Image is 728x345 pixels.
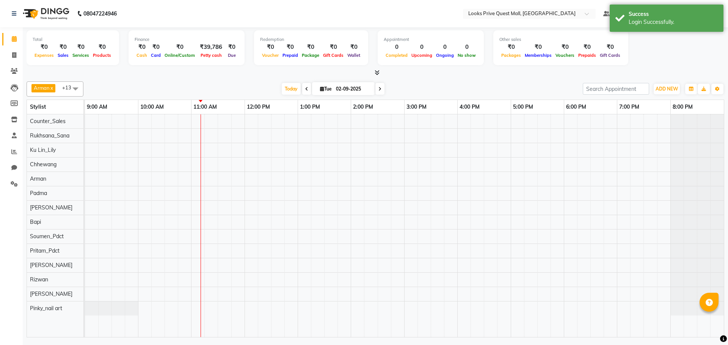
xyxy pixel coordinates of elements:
[656,86,678,92] span: ADD NEW
[197,43,225,52] div: ₹39,786
[405,101,428,112] a: 3:00 PM
[654,84,680,94] button: ADD NEW
[33,53,56,58] span: Expenses
[91,53,113,58] span: Products
[30,262,72,269] span: [PERSON_NAME]
[30,161,56,168] span: Chhewang
[85,101,109,112] a: 9:00 AM
[149,53,163,58] span: Card
[629,18,718,26] div: Login Successfully.
[554,43,576,52] div: ₹0
[409,53,434,58] span: Upcoming
[191,101,219,112] a: 11:00 AM
[149,43,163,52] div: ₹0
[30,118,66,125] span: Counter_Sales
[91,43,113,52] div: ₹0
[576,43,598,52] div: ₹0
[135,53,149,58] span: Cash
[345,43,362,52] div: ₹0
[199,53,224,58] span: Petty cash
[321,43,345,52] div: ₹0
[300,53,321,58] span: Package
[345,53,362,58] span: Wallet
[564,101,588,112] a: 6:00 PM
[19,3,71,24] img: logo
[598,43,622,52] div: ₹0
[30,175,46,182] span: Arman
[226,53,238,58] span: Due
[71,43,91,52] div: ₹0
[135,43,149,52] div: ₹0
[34,85,50,91] span: Arman
[56,43,71,52] div: ₹0
[456,43,478,52] div: 0
[225,43,238,52] div: ₹0
[409,43,434,52] div: 0
[30,247,60,254] span: Pritam_Pdct
[499,53,523,58] span: Packages
[598,53,622,58] span: Gift Cards
[135,36,238,43] div: Finance
[30,103,46,110] span: Stylist
[281,43,300,52] div: ₹0
[554,53,576,58] span: Vouchers
[298,101,322,112] a: 1:00 PM
[384,43,409,52] div: 0
[434,53,456,58] span: Ongoing
[384,36,478,43] div: Appointment
[30,305,62,312] span: Pinky_nail art
[71,53,91,58] span: Services
[523,43,554,52] div: ₹0
[523,53,554,58] span: Memberships
[30,190,47,197] span: Padma
[499,43,523,52] div: ₹0
[30,233,64,240] span: Soumen_Pdct
[33,36,113,43] div: Total
[434,43,456,52] div: 0
[33,43,56,52] div: ₹0
[163,53,197,58] span: Online/Custom
[576,53,598,58] span: Prepaids
[351,101,375,112] a: 2:00 PM
[50,85,53,91] a: x
[30,290,72,297] span: [PERSON_NAME]
[617,101,641,112] a: 7:00 PM
[282,83,301,95] span: Today
[334,83,372,95] input: 2025-09-02
[458,101,482,112] a: 4:00 PM
[30,132,69,139] span: Rukhsana_Sana
[163,43,197,52] div: ₹0
[30,204,72,211] span: [PERSON_NAME]
[83,3,117,24] b: 08047224946
[56,53,71,58] span: Sales
[456,53,478,58] span: No show
[384,53,409,58] span: Completed
[300,43,321,52] div: ₹0
[245,101,272,112] a: 12:00 PM
[260,36,362,43] div: Redemption
[629,10,718,18] div: Success
[30,219,41,225] span: Bapi
[321,53,345,58] span: Gift Cards
[281,53,300,58] span: Prepaid
[138,101,166,112] a: 10:00 AM
[583,83,649,95] input: Search Appointment
[499,36,622,43] div: Other sales
[260,43,281,52] div: ₹0
[671,101,695,112] a: 8:00 PM
[511,101,535,112] a: 5:00 PM
[260,53,281,58] span: Voucher
[30,147,56,153] span: Ku Lin_Lily
[30,276,48,283] span: Rizwan
[62,84,77,91] span: +13
[318,86,334,92] span: Tue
